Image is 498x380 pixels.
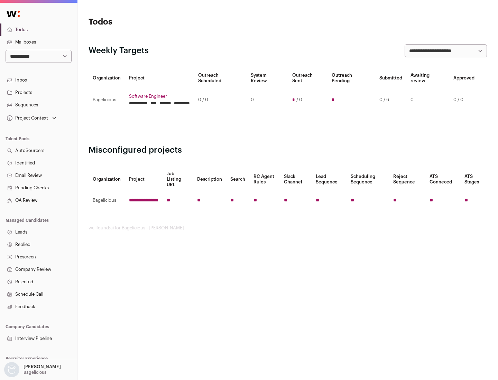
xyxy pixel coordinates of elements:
[89,68,125,88] th: Organization
[89,167,125,192] th: Organization
[194,88,247,112] td: 0 / 0
[280,167,312,192] th: Slack Channel
[3,7,24,21] img: Wellfound
[89,88,125,112] td: Bagelicious
[89,225,487,231] footer: wellfound:ai for Bagelicious - [PERSON_NAME]
[226,167,249,192] th: Search
[125,167,163,192] th: Project
[89,192,125,209] td: Bagelicious
[193,167,226,192] th: Description
[89,17,221,28] h1: Todos
[3,362,62,377] button: Open dropdown
[389,167,426,192] th: Reject Sequence
[247,68,288,88] th: System Review
[328,68,375,88] th: Outreach Pending
[129,94,190,99] a: Software Engineer
[449,68,479,88] th: Approved
[406,68,449,88] th: Awaiting review
[194,68,247,88] th: Outreach Scheduled
[406,88,449,112] td: 0
[125,68,194,88] th: Project
[296,97,302,103] span: / 0
[425,167,460,192] th: ATS Conneced
[375,88,406,112] td: 0 / 6
[312,167,347,192] th: Lead Sequence
[6,115,48,121] div: Project Context
[288,68,328,88] th: Outreach Sent
[89,145,487,156] h2: Misconfigured projects
[449,88,479,112] td: 0 / 0
[163,167,193,192] th: Job Listing URL
[375,68,406,88] th: Submitted
[24,370,46,375] p: Bagelicious
[347,167,389,192] th: Scheduling Sequence
[247,88,288,112] td: 0
[6,113,58,123] button: Open dropdown
[89,45,149,56] h2: Weekly Targets
[4,362,19,377] img: nopic.png
[24,364,61,370] p: [PERSON_NAME]
[460,167,487,192] th: ATS Stages
[249,167,279,192] th: RC Agent Rules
